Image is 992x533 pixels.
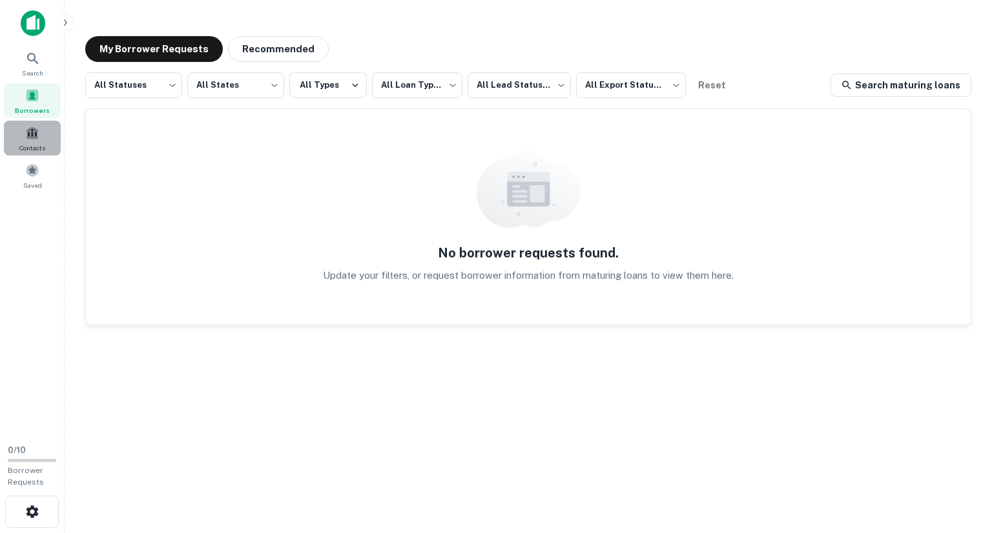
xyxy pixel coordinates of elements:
div: All Loan Types [372,68,462,102]
div: All Statuses [85,68,182,102]
button: My Borrower Requests [85,36,223,62]
iframe: Chat Widget [927,430,992,492]
button: All Types [289,72,367,98]
span: Search [22,68,43,78]
span: 0 / 10 [8,445,26,455]
p: Update your filters, or request borrower information from maturing loans to view them here. [323,268,734,283]
div: All Lead Statuses [468,68,571,102]
span: Saved [23,180,42,190]
div: All Export Statuses [576,68,686,102]
button: Reset [691,72,732,98]
a: Saved [4,158,61,193]
span: Borrowers [15,105,50,116]
a: Search maturing loans [831,74,971,97]
a: Contacts [4,121,61,156]
a: Search [4,46,61,81]
span: Borrower Requests [8,466,44,487]
a: Borrowers [4,83,61,118]
img: empty content [477,150,580,228]
span: Contacts [19,143,45,153]
button: Recommended [228,36,329,62]
div: All States [187,68,284,102]
img: capitalize-icon.png [21,10,45,36]
h5: No borrower requests found. [438,243,619,263]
